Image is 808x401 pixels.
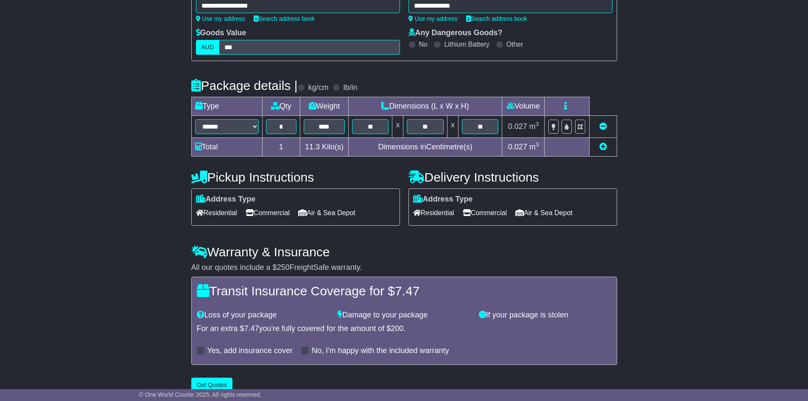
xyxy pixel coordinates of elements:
[312,346,449,356] label: No, I'm happy with the included warranty
[244,324,259,333] span: 7.47
[191,263,617,272] div: All our quotes include a $ FreightSafe warranty.
[508,143,527,151] span: 0.027
[308,83,328,93] label: kg/cm
[536,121,539,127] sup: 3
[536,141,539,148] sup: 3
[447,116,458,138] td: x
[197,324,612,334] div: For an extra $ you're fully covered for the amount of $ .
[191,245,617,259] h4: Warranty & Insurance
[191,79,298,93] h4: Package details |
[193,311,334,320] div: Loss of your package
[254,15,315,22] a: Search address book
[191,170,400,184] h4: Pickup Instructions
[529,143,539,151] span: m
[475,311,616,320] div: If your package is stolen
[408,15,458,22] a: Use my address
[392,116,403,138] td: x
[196,206,237,219] span: Residential
[348,97,502,116] td: Dimensions (L x W x H)
[413,195,473,204] label: Address Type
[277,263,290,272] span: 250
[139,391,262,398] span: © One World Courier 2025. All rights reserved.
[508,122,527,131] span: 0.027
[191,97,262,116] td: Type
[196,15,245,22] a: Use my address
[444,40,489,48] label: Lithium Battery
[298,206,355,219] span: Air & Sea Depot
[395,284,419,298] span: 7.47
[300,138,348,157] td: Kilo(s)
[207,346,293,356] label: Yes, add insurance cover
[506,40,523,48] label: Other
[599,122,607,131] a: Remove this item
[343,83,357,93] label: lb/in
[246,206,290,219] span: Commercial
[599,143,607,151] a: Add new item
[300,97,348,116] td: Weight
[197,284,612,298] h4: Transit Insurance Coverage for $
[196,28,246,38] label: Goods Value
[529,122,539,131] span: m
[391,324,403,333] span: 200
[408,170,617,184] h4: Delivery Instructions
[191,378,233,393] button: Get Quotes
[262,138,300,157] td: 1
[191,138,262,157] td: Total
[196,40,220,55] label: AUD
[333,311,475,320] div: Damage to your package
[196,195,256,204] label: Address Type
[408,28,503,38] label: Any Dangerous Goods?
[502,97,545,116] td: Volume
[262,97,300,116] td: Qty
[419,40,428,48] label: No
[463,206,507,219] span: Commercial
[413,206,454,219] span: Residential
[515,206,573,219] span: Air & Sea Depot
[466,15,527,22] a: Search address book
[348,138,502,157] td: Dimensions in Centimetre(s)
[305,143,320,151] span: 11.3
